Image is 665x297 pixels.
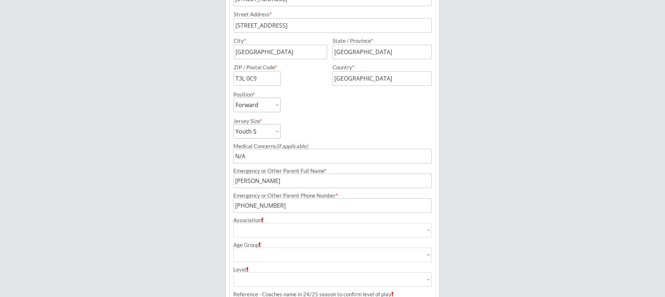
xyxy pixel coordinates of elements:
[233,242,432,248] div: Age Group
[234,65,326,70] div: ZIP / Postal Code
[233,217,432,223] div: Association
[233,118,271,124] div: Jersey Size
[233,193,432,198] div: Emergency or Other Parent Phone Number
[233,92,271,97] div: Position
[332,65,423,70] div: Country
[233,149,432,163] input: Allergies, injuries, etc.
[332,38,423,44] div: State / Province
[233,143,432,149] div: Medical Concerns
[233,168,432,174] div: Emergency or Other Parent Full Name
[276,143,308,149] em: (if applicable)
[233,292,432,297] div: Reference - Coaches name in 24/25 season to confirm level of play
[234,12,432,17] div: Street Address
[233,267,432,272] div: Level
[234,38,326,44] div: City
